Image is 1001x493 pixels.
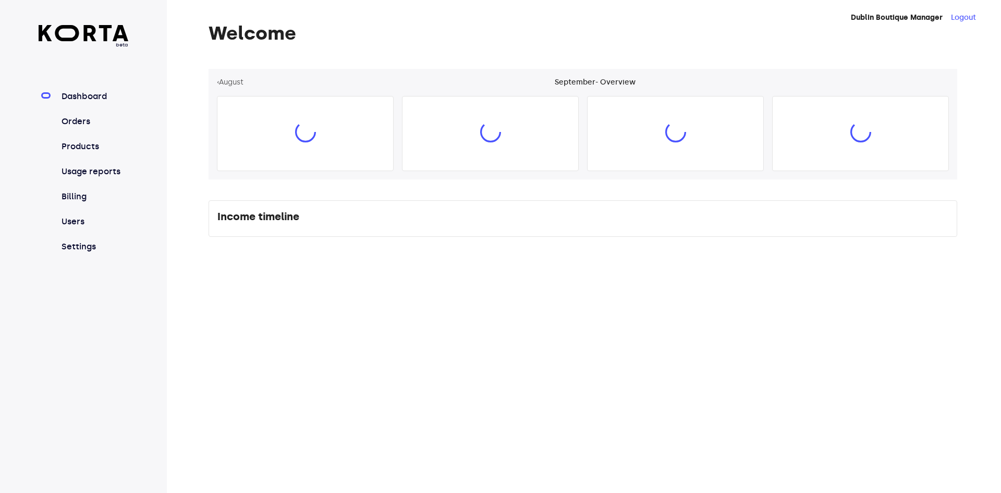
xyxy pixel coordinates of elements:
[851,13,943,22] strong: Dublin Boutique Manager
[59,115,129,128] a: Orders
[59,90,129,103] a: Dashboard
[59,215,129,228] a: Users
[59,140,129,153] a: Products
[59,190,129,203] a: Billing
[209,23,957,44] h1: Welcome
[39,25,129,41] img: Korta
[59,241,129,253] a: Settings
[39,25,129,49] a: beta
[59,165,129,178] a: Usage reports
[951,13,976,23] button: Logout
[39,41,129,49] span: beta
[555,77,636,88] div: September - Overview
[217,209,948,228] div: Income timeline
[217,77,243,88] button: ‹August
